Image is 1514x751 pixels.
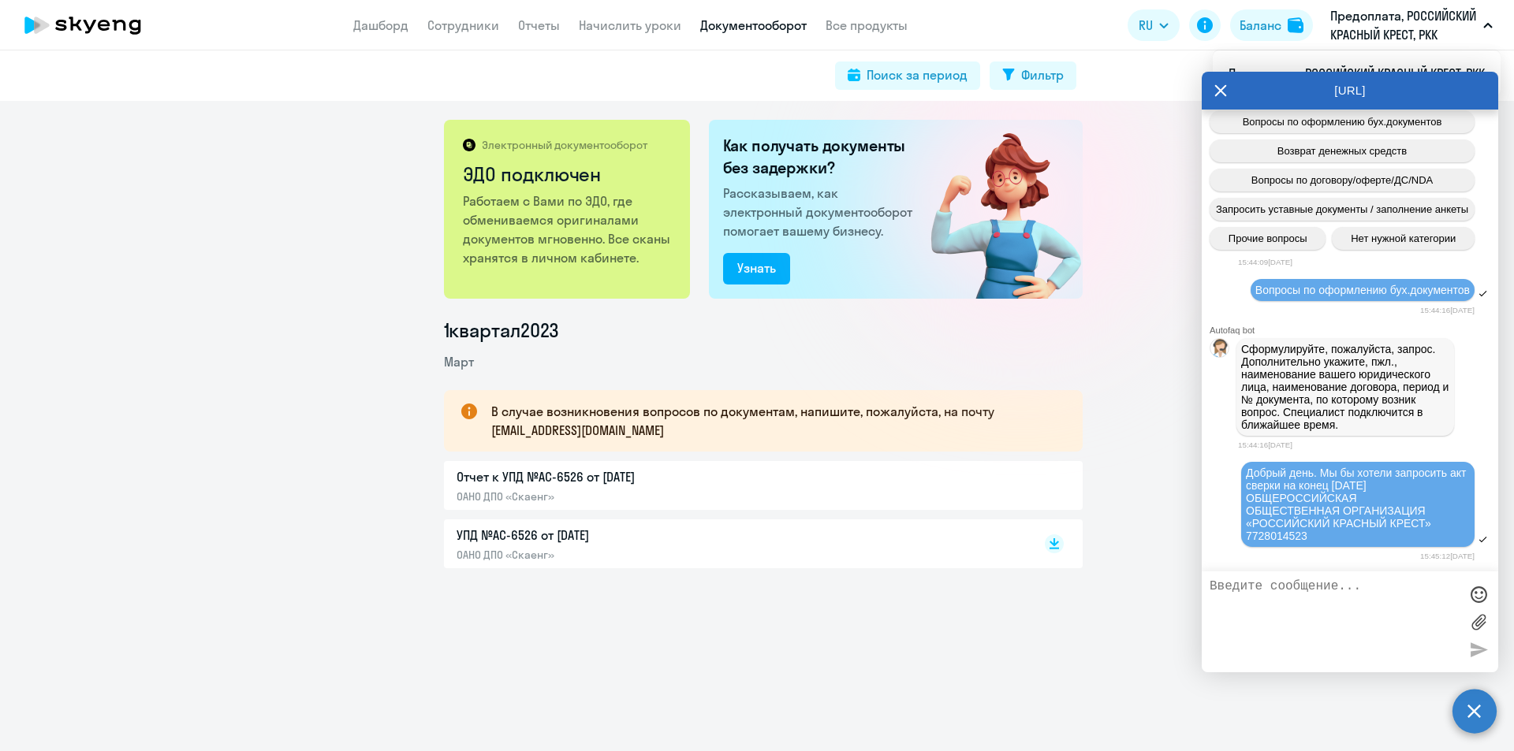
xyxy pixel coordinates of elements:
a: УПД №AC-6526 от [DATE]ОАНО ДПО «Скаенг» [457,526,1012,562]
span: Март [444,354,474,370]
button: Балансbalance [1230,9,1313,41]
label: Лимит 10 файлов [1467,610,1490,634]
button: RU [1128,9,1180,41]
time: 15:44:16[DATE] [1238,441,1292,449]
ul: RU [1213,50,1501,96]
span: Добрый день. Мы бы хотели запросить акт сверки на конец [DATE] ОБЩЕРОССИЙСКАЯ ОБЩЕСТВЕННАЯ ОРГАНИ... [1246,467,1469,542]
p: Предоплата, РОССИЙСКИЙ КРАСНЫЙ КРЕСТ, РКК [1330,6,1477,44]
li: 1 квартал 2023 [444,318,1083,343]
h2: Как получать документы без задержки? [723,135,919,179]
button: Предоплата, РОССИЙСКИЙ КРАСНЫЙ КРЕСТ, РКК [1322,6,1501,44]
a: Отчеты [518,17,560,33]
button: Поиск за период [835,61,980,90]
span: Нет нужной категории [1351,232,1456,244]
time: 15:45:12[DATE] [1420,552,1475,560]
button: Запросить уставные документы / заполнение анкеты [1210,198,1475,221]
img: connected [905,120,1083,299]
div: Поиск за период [867,65,968,84]
p: В случае возникновения вопросов по документам, напишите, пожалуйста, на почту [EMAIL_ADDRESS][DOM... [491,402,1054,440]
p: Электронный документооборот [482,138,647,152]
a: Документооборот [700,17,807,33]
span: RU [1139,16,1153,35]
button: Вопросы по договору/оферте/ДС/NDA [1210,169,1475,191]
p: УПД №AC-6526 от [DATE] [457,526,788,545]
a: Дашборд [353,17,408,33]
p: Работаем с Вами по ЭДО, где обмениваемся оригиналами документов мгновенно. Все сканы хранятся в л... [463,191,673,267]
span: Вопросы по оформлению бух.документов [1243,116,1442,128]
span: Вопросы по договору/оферте/ДС/NDA [1251,174,1433,186]
button: Возврат денежных средств [1210,139,1475,162]
span: Возврат денежных средств [1277,145,1407,157]
span: Вопросы по оформлению бух.документов [1255,284,1470,296]
a: Начислить уроки [579,17,681,33]
h2: ЭДО подключен [463,162,673,187]
time: 15:44:16[DATE] [1420,306,1475,314]
button: Узнать [723,253,790,284]
button: Нет нужной категории [1332,227,1475,250]
time: 15:44:09[DATE] [1238,258,1292,266]
div: Баланс [1240,16,1281,35]
span: Запросить уставные документы / заполнение анкеты [1216,203,1468,215]
div: Узнать [737,258,776,277]
a: Все продукты [826,17,908,33]
img: bot avatar [1210,339,1230,362]
img: balance [1288,17,1303,33]
span: Прочие вопросы [1229,232,1307,244]
div: Autofaq bot [1210,325,1498,335]
button: Фильтр [990,61,1076,90]
button: Вопросы по оформлению бух.документов [1210,110,1475,133]
span: Сформулируйте, пожалуйста, запрос. Дополнительно укажите, пжл., наименование вашего юридического ... [1241,343,1452,431]
p: ОАНО ДПО «Скаенг» [457,548,788,562]
button: Прочие вопросы [1210,227,1326,250]
p: Рассказываем, как электронный документооборот помогает вашему бизнесу. [723,184,919,240]
div: Фильтр [1021,65,1064,84]
a: Сотрудники [427,17,499,33]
